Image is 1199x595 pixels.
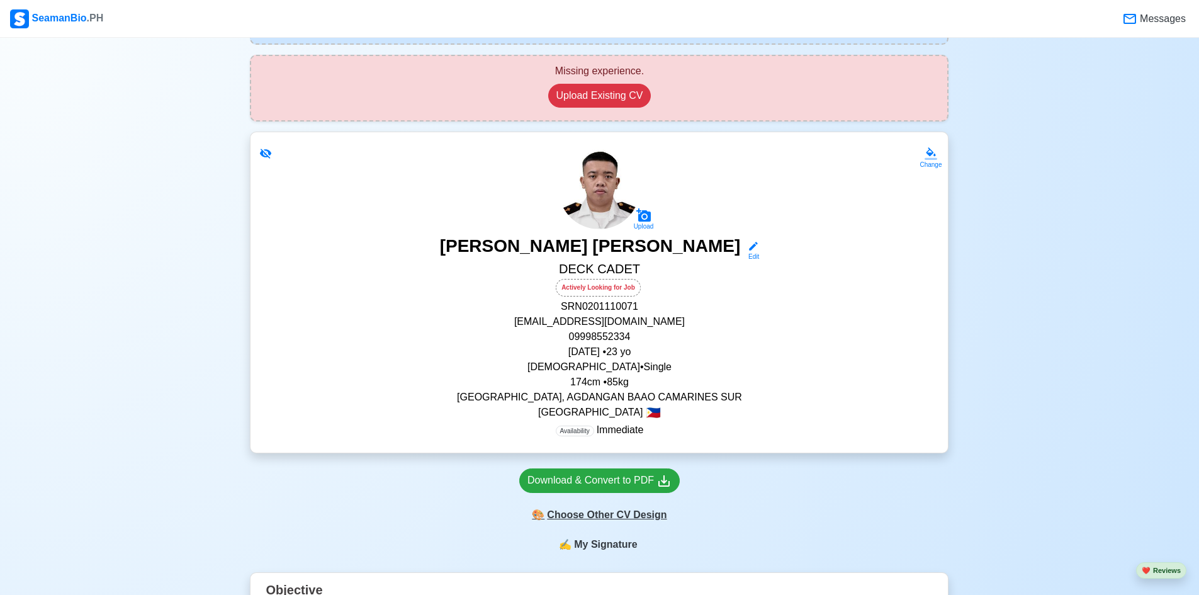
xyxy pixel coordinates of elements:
span: 🇵🇭 [646,407,661,419]
p: [DATE] • 23 yo [266,344,933,360]
p: SRN 0201110071 [266,299,933,314]
div: Choose Other CV Design [519,503,680,527]
p: [GEOGRAPHIC_DATA] [266,405,933,420]
div: Download & Convert to PDF [527,473,672,489]
div: Actively Looking for Job [556,279,641,297]
span: Messages [1137,11,1186,26]
button: Upload Existing CV [548,84,651,108]
div: SeamanBio [10,9,103,28]
h5: DECK CADET [266,261,933,279]
p: 09998552334 [266,329,933,344]
div: Missing experience. [261,64,937,79]
span: Availability [556,426,594,436]
span: My Signature [571,537,639,552]
div: Change [920,160,942,169]
img: Logo [10,9,29,28]
p: 174 cm • 85 kg [266,375,933,390]
p: [GEOGRAPHIC_DATA], AGDANGAN BAAO CAMARINES SUR [266,390,933,405]
p: [EMAIL_ADDRESS][DOMAIN_NAME] [266,314,933,329]
button: heartReviews [1136,562,1186,579]
span: paint [532,507,544,523]
p: [DEMOGRAPHIC_DATA] • Single [266,360,933,375]
span: sign [559,537,571,552]
span: heart [1142,567,1151,574]
p: Immediate [556,422,644,438]
span: .PH [87,13,104,23]
div: Upload [634,223,654,230]
h3: [PERSON_NAME] [PERSON_NAME] [440,235,741,261]
div: Edit [743,252,759,261]
a: Download & Convert to PDF [519,468,680,493]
